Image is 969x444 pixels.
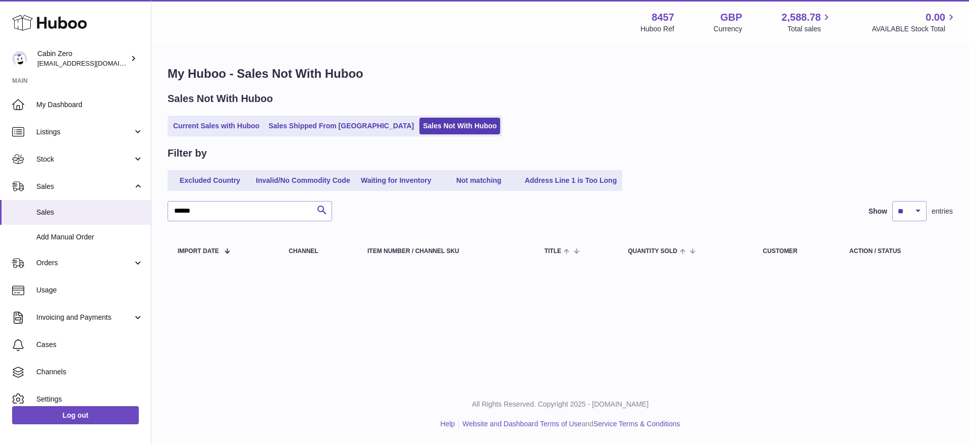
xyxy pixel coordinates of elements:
span: My Dashboard [36,100,143,110]
span: Stock [36,155,133,164]
span: Orders [36,258,133,268]
p: All Rights Reserved. Copyright 2025 - [DOMAIN_NAME] [159,400,961,409]
a: Sales Shipped From [GEOGRAPHIC_DATA] [265,118,417,134]
span: Listings [36,127,133,137]
div: Customer [763,248,829,255]
h1: My Huboo - Sales Not With Huboo [168,66,953,82]
span: Channels [36,367,143,377]
a: Log out [12,406,139,424]
span: Total sales [787,24,832,34]
strong: GBP [720,11,742,24]
span: 0.00 [926,11,945,24]
span: AVAILABLE Stock Total [872,24,957,34]
a: Help [441,420,455,428]
a: Website and Dashboard Terms of Use [462,420,581,428]
span: Cases [36,340,143,350]
h2: Sales Not With Huboo [168,92,273,106]
li: and [459,419,680,429]
a: Excluded Country [170,172,250,189]
div: Action / Status [849,248,943,255]
a: 0.00 AVAILABLE Stock Total [872,11,957,34]
img: huboo@cabinzero.com [12,51,27,66]
a: Invalid/No Commodity Code [252,172,354,189]
span: Sales [36,182,133,191]
a: Sales Not With Huboo [419,118,500,134]
div: Currency [714,24,742,34]
strong: 8457 [652,11,674,24]
span: entries [932,207,953,216]
div: Item Number / Channel SKU [367,248,524,255]
a: 2,588.78 Total sales [782,11,833,34]
a: Address Line 1 is Too Long [521,172,621,189]
a: Current Sales with Huboo [170,118,263,134]
span: Settings [36,394,143,404]
span: Usage [36,285,143,295]
span: 2,588.78 [782,11,821,24]
div: Channel [289,248,347,255]
span: Title [545,248,561,255]
h2: Filter by [168,146,207,160]
span: [EMAIL_ADDRESS][DOMAIN_NAME] [37,59,148,67]
span: Quantity Sold [628,248,677,255]
a: Not matching [439,172,519,189]
a: Waiting for Inventory [356,172,437,189]
span: Sales [36,208,143,217]
div: Huboo Ref [640,24,674,34]
span: Import date [178,248,219,255]
div: Cabin Zero [37,49,128,68]
span: Invoicing and Payments [36,313,133,322]
label: Show [869,207,887,216]
span: Add Manual Order [36,232,143,242]
a: Service Terms & Conditions [594,420,680,428]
